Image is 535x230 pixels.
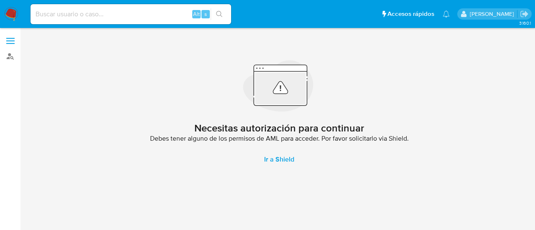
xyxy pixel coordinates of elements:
input: Buscar usuario o caso... [31,9,231,20]
p: federico.dibella@mercadolibre.com [470,10,517,18]
span: Accesos rápidos [387,10,434,18]
span: Ir a Shield [264,149,294,169]
a: Salir [520,10,529,18]
a: Ir a Shield [254,149,304,169]
span: s [204,10,207,18]
h2: Necesitas autorización para continuar [194,122,364,134]
button: search-icon [211,8,228,20]
span: Alt [193,10,200,18]
a: Notificaciones [443,10,450,18]
span: Debes tener alguno de los permisos de AML para acceder. Por favor solicitarlo via Shield. [150,134,409,143]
